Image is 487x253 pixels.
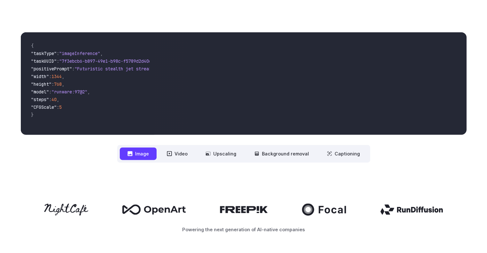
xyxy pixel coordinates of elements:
[52,89,87,95] span: "runware:97@2"
[31,112,34,118] span: }
[31,89,49,95] span: "model"
[72,66,75,72] span: :
[31,104,57,110] span: "CFGScale"
[59,58,157,64] span: "7f3ebcb6-b897-49e1-b98c-f5789d2d40d7"
[52,81,54,87] span: :
[49,89,52,95] span: :
[54,81,62,87] span: 768
[31,74,49,79] span: "width"
[120,147,157,160] button: Image
[100,51,103,56] span: ,
[52,74,62,79] span: 1344
[31,66,72,72] span: "positivePrompt"
[31,43,34,49] span: {
[319,147,368,160] button: Captioning
[59,51,100,56] span: "imageInference"
[57,51,59,56] span: :
[31,51,57,56] span: "taskType"
[62,81,64,87] span: ,
[49,97,52,102] span: :
[59,104,62,110] span: 5
[31,81,52,87] span: "height"
[52,97,57,102] span: 40
[75,66,308,72] span: "Futuristic stealth jet streaking through a neon-lit cityscape with glowing purple exhaust"
[87,89,90,95] span: ,
[159,147,195,160] button: Video
[57,104,59,110] span: :
[21,226,467,233] p: Powering the next generation of AI-native companies
[31,97,49,102] span: "steps"
[57,97,59,102] span: ,
[31,58,57,64] span: "taskUUID"
[247,147,317,160] button: Background removal
[49,74,52,79] span: :
[57,58,59,64] span: :
[62,74,64,79] span: ,
[198,147,244,160] button: Upscaling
